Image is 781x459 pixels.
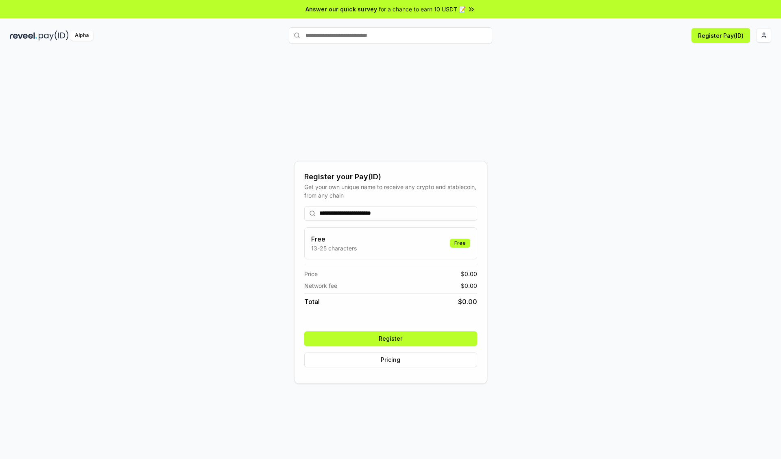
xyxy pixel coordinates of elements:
[304,331,477,346] button: Register
[692,28,750,43] button: Register Pay(ID)
[311,244,357,252] p: 13-25 characters
[450,239,470,248] div: Free
[304,183,477,200] div: Get your own unique name to receive any crypto and stablecoin, from any chain
[70,30,93,41] div: Alpha
[311,234,357,244] h3: Free
[379,5,466,13] span: for a chance to earn 10 USDT 📝
[304,171,477,183] div: Register your Pay(ID)
[39,30,69,41] img: pay_id
[304,270,318,278] span: Price
[10,30,37,41] img: reveel_dark
[461,270,477,278] span: $ 0.00
[304,281,337,290] span: Network fee
[304,297,320,307] span: Total
[458,297,477,307] span: $ 0.00
[304,352,477,367] button: Pricing
[305,5,377,13] span: Answer our quick survey
[461,281,477,290] span: $ 0.00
